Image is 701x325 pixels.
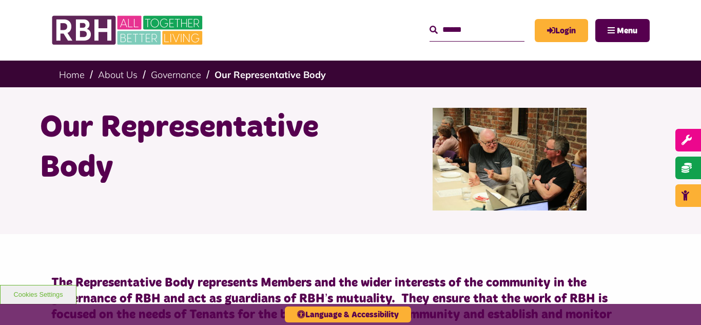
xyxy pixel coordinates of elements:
h1: Our Representative Body [40,108,343,188]
img: Rep Body [433,108,587,211]
span: Menu [617,27,637,35]
a: Home [59,69,85,81]
a: MyRBH [535,19,588,42]
button: Language & Accessibility [285,307,411,322]
button: Navigation [595,19,650,42]
iframe: Netcall Web Assistant for live chat [655,279,701,325]
img: RBH [51,10,205,50]
a: About Us [98,69,138,81]
a: Our Representative Body [215,69,326,81]
a: Governance [151,69,201,81]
